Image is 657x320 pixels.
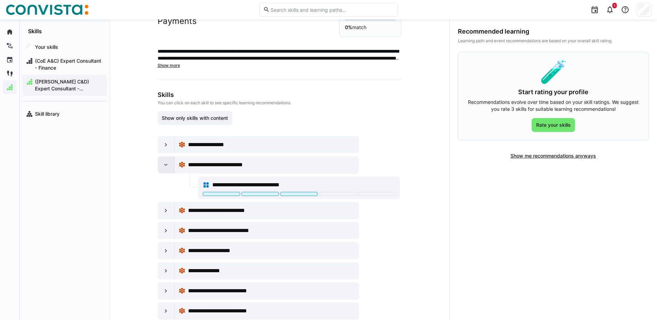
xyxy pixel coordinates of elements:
[458,28,649,35] div: Recommended learning
[34,78,103,92] span: ([PERSON_NAME] C&D) Expert Consultant - Payments
[467,99,640,113] p: Recommendations evolve over time based on your skill ratings. We suggest you rate 3 skills for su...
[467,61,640,83] div: 🧪
[532,118,575,132] button: Rate your skills
[509,152,597,159] span: Show me recommendations anyways
[161,115,229,122] span: Show only skills with content
[158,100,400,106] p: You can click on each skill to see specific learning recommendations.
[270,7,394,13] input: Search skills and learning paths…
[34,57,103,71] span: (CoE A&C) Expert Consultant - Finance
[506,149,601,163] button: Show me recommendations anyways
[158,63,180,68] span: Show more
[458,38,649,44] div: Learning path and event recommendations are based on your overall skill rating.
[345,24,396,31] p: match
[158,111,233,125] button: Show only skills with content
[158,91,400,99] h3: Skills
[467,88,640,96] h3: Start rating your profile
[345,24,352,30] strong: 0%
[614,3,615,8] span: 1
[535,122,572,128] span: Rate your skills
